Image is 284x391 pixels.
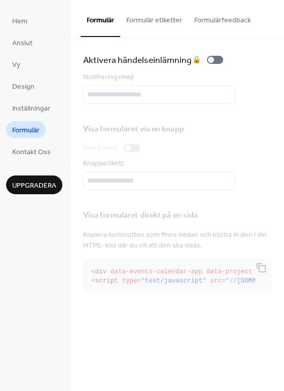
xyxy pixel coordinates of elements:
[12,82,34,92] span: Design
[6,175,62,194] button: Uppgradera
[12,38,32,49] span: Anslut
[6,143,57,160] a: Kontakt Oss
[6,99,56,116] a: Inställningar
[6,78,41,94] a: Design
[6,34,39,51] a: Anslut
[12,16,27,27] span: Hem
[12,125,40,136] span: Formulär
[12,60,20,70] span: Vy
[6,12,33,29] a: Hem
[6,121,46,138] a: Formulär
[12,147,51,158] span: Kontakt Oss
[6,56,26,73] a: Vy
[12,103,50,114] span: Inställningar
[12,181,56,191] span: Uppgradera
